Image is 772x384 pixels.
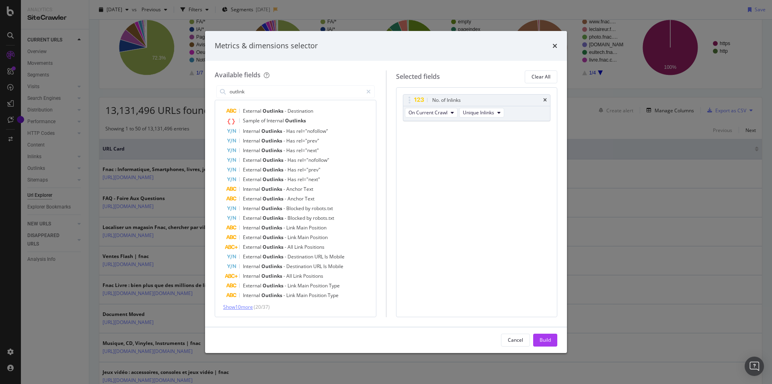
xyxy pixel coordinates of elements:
[283,128,286,134] span: -
[243,195,263,202] span: External
[296,292,309,299] span: Main
[261,137,283,144] span: Outlinks
[287,166,298,173] span: Has
[243,224,261,231] span: Internal
[525,70,557,83] button: Clear All
[283,137,286,144] span: -
[501,334,530,347] button: Cancel
[296,147,319,154] span: rel="next"
[298,176,320,183] span: rel="next"
[310,234,328,241] span: Position
[283,273,286,279] span: -
[533,334,557,347] button: Build
[328,292,339,299] span: Type
[263,107,285,114] span: Outlinks
[261,263,283,270] span: Outlinks
[243,157,263,163] span: External
[283,205,286,212] span: -
[298,234,310,241] span: Main
[286,137,296,144] span: Has
[263,244,285,250] span: Outlinks
[313,263,323,270] span: URL
[532,73,550,80] div: Clear All
[243,166,263,173] span: External
[283,263,286,270] span: -
[263,282,285,289] span: Outlinks
[261,273,283,279] span: Outlinks
[287,107,313,114] span: Destination
[328,263,343,270] span: Mobile
[298,157,329,163] span: rel="nofollow"
[285,157,287,163] span: -
[405,108,458,118] button: On Current Crawl
[243,137,261,144] span: Internal
[287,157,298,163] span: Has
[285,253,287,260] span: -
[432,96,461,104] div: No. of Inlinks
[287,244,294,250] span: All
[409,109,448,116] span: On Current Crawl
[745,357,764,376] div: Open Intercom Messenger
[296,137,319,144] span: rel="prev"
[285,117,306,124] span: Outlinks
[261,224,283,231] span: Outlinks
[314,253,324,260] span: URL
[254,303,270,310] span: ( 20 / 37 )
[243,186,261,192] span: Internal
[310,282,329,289] span: Position
[285,107,287,114] span: -
[285,195,287,202] span: -
[305,205,312,212] span: by
[286,205,305,212] span: Blocked
[296,224,309,231] span: Main
[286,292,296,299] span: Link
[298,282,310,289] span: Main
[286,128,296,134] span: Has
[243,244,263,250] span: External
[543,98,547,103] div: times
[223,303,253,310] span: Show 10 more
[229,86,363,98] input: Search by field name
[263,157,285,163] span: Outlinks
[243,117,261,124] span: Sample
[312,205,333,212] span: robots.txt
[283,147,286,154] span: -
[261,128,283,134] span: Outlinks
[243,215,263,221] span: External
[263,166,285,173] span: Outlinks
[287,215,306,221] span: Blocked
[305,195,314,202] span: Text
[285,176,287,183] span: -
[261,205,283,212] span: Outlinks
[304,244,324,250] span: Positions
[324,253,329,260] span: Is
[263,234,285,241] span: Outlinks
[243,273,261,279] span: Internal
[508,337,523,343] div: Cancel
[215,70,261,79] div: Available fields
[303,273,323,279] span: Positions
[283,292,286,299] span: -
[243,292,261,299] span: Internal
[263,215,285,221] span: Outlinks
[293,273,303,279] span: Link
[285,166,287,173] span: -
[261,117,267,124] span: of
[267,117,285,124] span: Internal
[287,176,298,183] span: Has
[263,176,285,183] span: Outlinks
[263,253,285,260] span: Outlinks
[304,186,313,192] span: Text
[243,128,261,134] span: Internal
[294,244,304,250] span: Link
[283,224,286,231] span: -
[243,282,263,289] span: External
[243,205,261,212] span: Internal
[296,128,328,134] span: rel="nofollow"
[261,292,283,299] span: Outlinks
[463,109,494,116] span: Unique Inlinks
[283,186,286,192] span: -
[285,244,287,250] span: -
[459,108,504,118] button: Unique Inlinks
[285,234,287,241] span: -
